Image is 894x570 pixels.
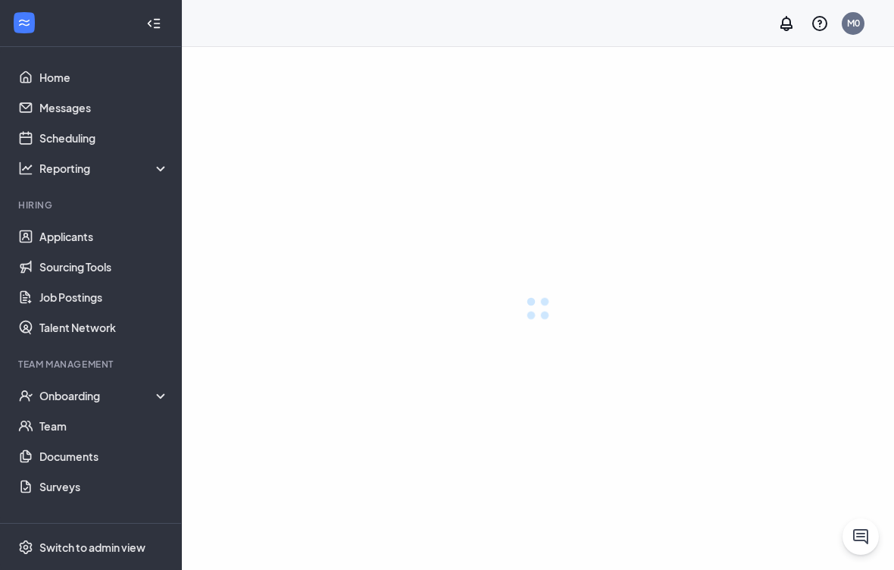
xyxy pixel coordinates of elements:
[146,16,161,31] svg: Collapse
[39,441,169,471] a: Documents
[39,388,170,403] div: Onboarding
[39,252,169,282] a: Sourcing Tools
[39,540,145,555] div: Switch to admin view
[39,282,169,312] a: Job Postings
[39,62,169,92] a: Home
[39,92,169,123] a: Messages
[18,358,166,371] div: Team Management
[39,411,169,441] a: Team
[811,14,829,33] svg: QuestionInfo
[18,388,33,403] svg: UserCheck
[852,528,870,546] svg: ChatActive
[39,161,170,176] div: Reporting
[777,14,796,33] svg: Notifications
[39,312,169,343] a: Talent Network
[39,221,169,252] a: Applicants
[842,518,879,555] button: ChatActive
[39,471,169,502] a: Surveys
[17,15,32,30] svg: WorkstreamLogo
[18,540,33,555] svg: Settings
[847,17,860,30] div: M0
[18,161,33,176] svg: Analysis
[18,199,166,211] div: Hiring
[39,123,169,153] a: Scheduling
